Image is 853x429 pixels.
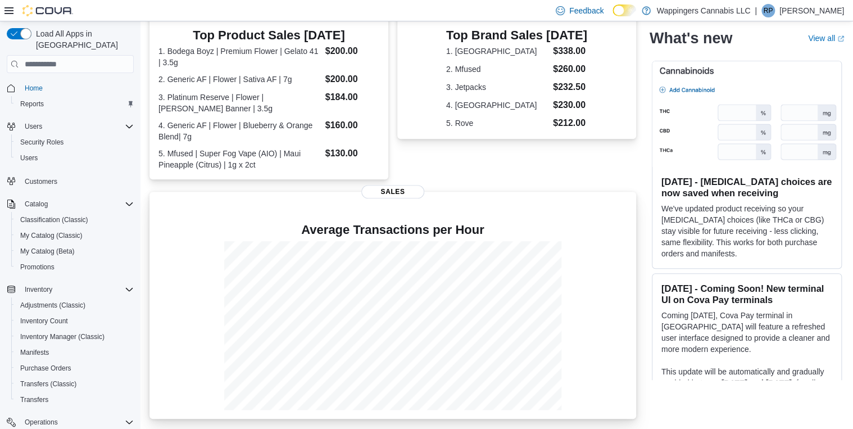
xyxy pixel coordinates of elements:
[16,97,48,111] a: Reports
[20,283,57,296] button: Inventory
[20,197,52,211] button: Catalog
[20,81,134,95] span: Home
[20,317,68,326] span: Inventory Count
[25,200,48,209] span: Catalog
[446,64,548,75] dt: 2. Mfused
[325,91,379,104] dd: $184.00
[553,98,587,112] dd: $230.00
[569,5,604,16] span: Feedback
[612,4,636,16] input: Dark Mode
[20,364,71,373] span: Purchase Orders
[656,4,750,17] p: Wappingers Cannabis LLC
[325,73,379,86] dd: $200.00
[661,176,832,198] h3: [DATE] - [MEDICAL_DATA] choices are now saved when receiving
[20,197,134,211] span: Catalog
[11,376,138,392] button: Transfers (Classic)
[553,44,587,58] dd: $338.00
[25,177,57,186] span: Customers
[25,285,52,294] span: Inventory
[2,80,138,96] button: Home
[158,74,321,85] dt: 2. Generic AF | Flower | Sativa AF | 7g
[25,418,58,427] span: Operations
[20,174,134,188] span: Customers
[325,119,379,132] dd: $160.00
[20,175,62,188] a: Customers
[11,212,138,228] button: Classification (Classic)
[16,330,109,344] a: Inventory Manager (Classic)
[446,29,587,42] h3: Top Brand Sales [DATE]
[25,84,43,93] span: Home
[20,100,44,109] span: Reports
[11,329,138,345] button: Inventory Manager (Classic)
[11,243,138,259] button: My Catalog (Beta)
[661,203,832,259] p: We've updated product receiving so your [MEDICAL_DATA] choices (like THCa or CBG) stay visible fo...
[16,299,90,312] a: Adjustments (Classic)
[661,310,832,355] p: Coming [DATE], Cova Pay terminal in [GEOGRAPHIC_DATA] will feature a refreshed user interface des...
[16,299,134,312] span: Adjustments (Classic)
[16,229,87,242] a: My Catalog (Classic)
[22,5,73,16] img: Cova
[755,4,757,17] p: |
[361,185,424,198] span: Sales
[20,395,48,404] span: Transfers
[11,96,138,112] button: Reports
[721,378,791,387] strong: [DATE] and [DATE]
[16,393,134,407] span: Transfers
[553,116,587,130] dd: $212.00
[20,120,47,133] button: Users
[16,151,134,165] span: Users
[16,260,59,274] a: Promotions
[158,92,321,114] dt: 3. Platinum Reserve | Flower | [PERSON_NAME] Banner | 3.5g
[20,332,105,341] span: Inventory Manager (Classic)
[20,153,38,162] span: Users
[16,136,134,149] span: Security Roles
[11,313,138,329] button: Inventory Count
[11,360,138,376] button: Purchase Orders
[11,259,138,275] button: Promotions
[20,348,49,357] span: Manifests
[11,134,138,150] button: Security Roles
[11,228,138,243] button: My Catalog (Classic)
[16,136,68,149] a: Security Roles
[553,80,587,94] dd: $232.50
[16,213,134,227] span: Classification (Classic)
[2,282,138,297] button: Inventory
[11,150,138,166] button: Users
[158,223,627,237] h4: Average Transactions per Hour
[16,377,81,391] a: Transfers (Classic)
[158,46,321,68] dt: 1. Bodega Boyz | Premium Flower | Gelato 41 | 3.5g
[20,138,63,147] span: Security Roles
[325,147,379,160] dd: $130.00
[16,260,134,274] span: Promotions
[837,35,844,42] svg: External link
[2,196,138,212] button: Catalog
[20,247,75,256] span: My Catalog (Beta)
[20,263,55,272] span: Promotions
[20,120,134,133] span: Users
[158,120,321,142] dt: 4. Generic AF | Flower | Blueberry & Orange Blend| 7g
[16,97,134,111] span: Reports
[20,283,134,296] span: Inventory
[20,231,83,240] span: My Catalog (Classic)
[16,229,134,242] span: My Catalog (Classic)
[650,29,732,47] h2: What's new
[325,44,379,58] dd: $200.00
[446,100,548,111] dt: 4. [GEOGRAPHIC_DATA]
[16,393,53,407] a: Transfers
[20,301,85,310] span: Adjustments (Classic)
[16,330,134,344] span: Inventory Manager (Classic)
[16,362,134,375] span: Purchase Orders
[553,62,587,76] dd: $260.00
[31,28,134,51] span: Load All Apps in [GEOGRAPHIC_DATA]
[158,29,379,42] h3: Top Product Sales [DATE]
[808,34,844,43] a: View allExternal link
[16,245,79,258] a: My Catalog (Beta)
[16,346,53,359] a: Manifests
[446,46,548,57] dt: 1. [GEOGRAPHIC_DATA]
[16,314,72,328] a: Inventory Count
[20,416,134,429] span: Operations
[20,380,76,389] span: Transfers (Classic)
[2,119,138,134] button: Users
[20,416,62,429] button: Operations
[20,215,88,224] span: Classification (Classic)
